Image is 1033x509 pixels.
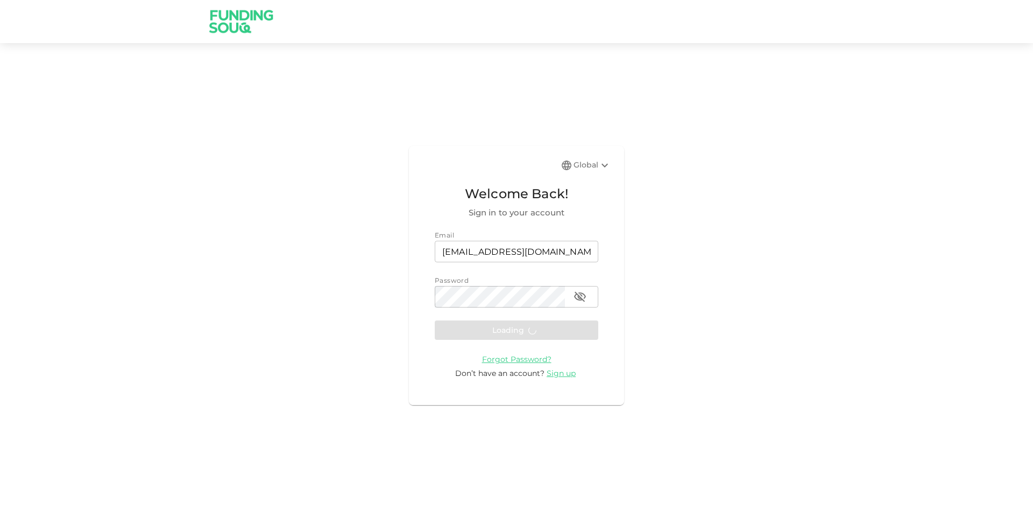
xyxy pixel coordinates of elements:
span: Password [435,276,469,284]
span: Email [435,231,454,239]
span: Welcome Back! [435,184,598,204]
span: Sign in to your account [435,206,598,219]
span: Don’t have an account? [455,368,544,378]
div: Global [574,159,611,172]
a: Forgot Password? [482,354,551,364]
span: Sign up [547,368,576,378]
input: email [435,241,598,262]
input: password [435,286,565,308]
